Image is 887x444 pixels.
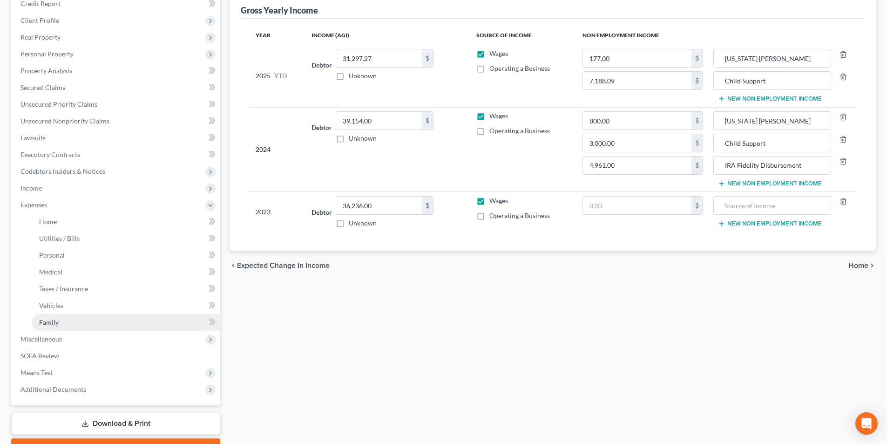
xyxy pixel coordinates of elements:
[349,219,377,228] label: Unknown
[39,268,62,276] span: Medical
[237,262,330,269] span: Expected Change in Income
[39,251,65,259] span: Personal
[20,33,61,41] span: Real Property
[422,197,433,214] div: $
[39,285,88,293] span: Taxes / Insurance
[241,5,318,16] div: Gross Yearly Income
[336,197,422,214] input: 0.00
[20,352,59,360] span: SOFA Review
[336,112,422,130] input: 0.00
[32,280,220,297] a: Taxes / Insurance
[230,262,330,269] button: chevron_left Expected Change in Income
[583,72,691,89] input: 0.00
[583,49,691,67] input: 0.00
[868,262,876,269] i: chevron_right
[20,134,46,142] span: Lawsuits
[20,184,42,192] span: Income
[718,157,826,174] input: Source of Income
[39,318,59,326] span: Family
[39,218,57,225] span: Home
[20,83,65,91] span: Secured Claims
[20,100,97,108] span: Unsecured Priority Claims
[256,49,297,103] div: 2025
[13,62,220,79] a: Property Analysis
[20,16,59,24] span: Client Profile
[489,197,508,205] span: Wages
[32,314,220,331] a: Family
[274,71,287,81] span: YTD
[39,301,63,309] span: Vehicles
[349,134,377,143] label: Unknown
[691,72,703,89] div: $
[20,150,80,158] span: Executory Contracts
[718,197,826,214] input: Source of Income
[11,413,220,435] a: Download & Print
[311,207,332,217] label: Debtor
[256,196,297,228] div: 2023
[311,123,332,132] label: Debtor
[349,71,377,81] label: Unknown
[13,79,220,96] a: Secured Claims
[256,111,297,187] div: 2024
[13,348,220,364] a: SOFA Review
[20,369,53,376] span: Means Test
[304,26,468,45] th: Income (AGI)
[422,112,433,130] div: $
[718,95,822,102] button: New Non Employment Income
[718,72,826,89] input: Source of Income
[691,157,703,174] div: $
[32,213,220,230] a: Home
[583,134,691,152] input: 0.00
[691,197,703,214] div: $
[311,60,332,70] label: Debtor
[575,26,857,45] th: Non Employment Income
[718,112,826,130] input: Source of Income
[20,335,62,343] span: Miscellaneous
[583,157,691,174] input: 0.00
[489,64,550,72] span: Operating a Business
[848,262,876,269] button: Home chevron_right
[13,113,220,130] a: Unsecured Nonpriority Claims
[422,49,433,67] div: $
[13,130,220,146] a: Lawsuits
[20,67,72,75] span: Property Analysis
[13,146,220,163] a: Executory Contracts
[489,212,550,219] span: Operating a Business
[489,127,550,135] span: Operating a Business
[691,49,703,67] div: $
[248,26,304,45] th: Year
[32,297,220,314] a: Vehicles
[39,234,80,242] span: Utilities / Bills
[848,262,868,269] span: Home
[718,134,826,152] input: Source of Income
[20,385,86,393] span: Additional Documents
[583,112,691,130] input: 0.00
[583,197,691,214] input: 0.00
[718,220,822,227] button: New Non Employment Income
[855,412,878,435] div: Open Intercom Messenger
[691,112,703,130] div: $
[718,49,826,67] input: Source of Income
[230,262,237,269] i: chevron_left
[32,230,220,247] a: Utilities / Bills
[489,49,508,57] span: Wages
[20,50,74,58] span: Personal Property
[489,112,508,120] span: Wages
[20,167,105,175] span: Codebtors Insiders & Notices
[469,26,575,45] th: Source of Income
[32,264,220,280] a: Medical
[20,201,47,209] span: Expenses
[336,49,422,67] input: 0.00
[13,96,220,113] a: Unsecured Priority Claims
[32,247,220,264] a: Personal
[20,117,109,125] span: Unsecured Nonpriority Claims
[718,180,822,187] button: New Non Employment Income
[691,134,703,152] div: $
